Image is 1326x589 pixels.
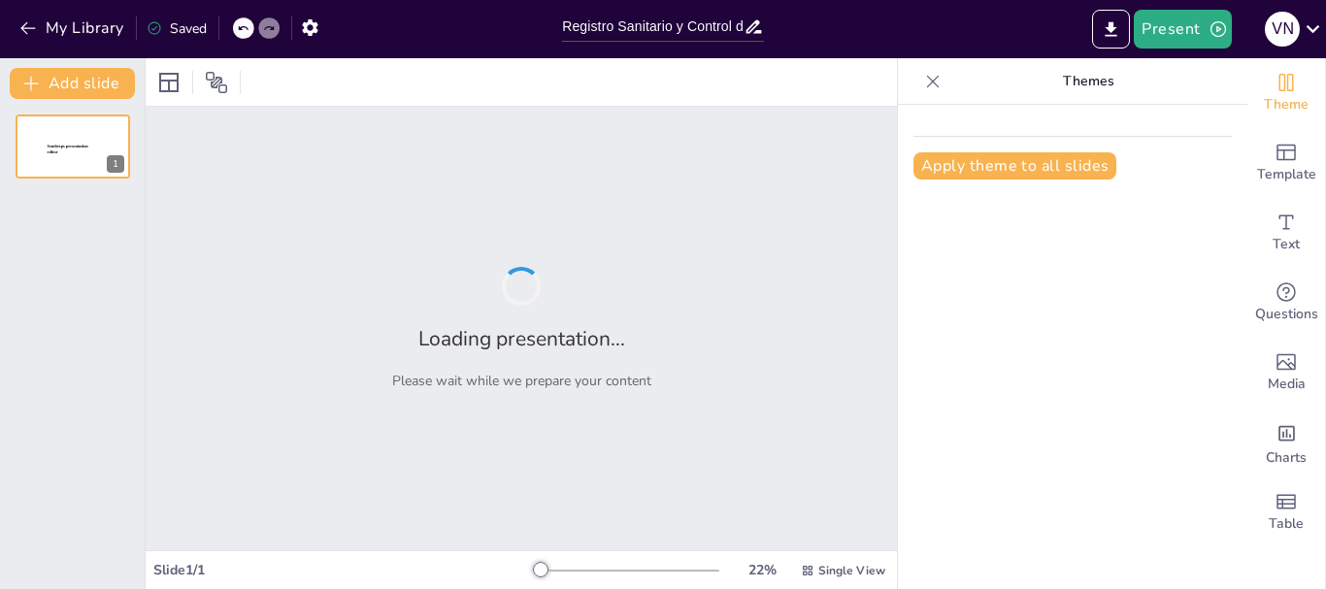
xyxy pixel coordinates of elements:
div: Add text boxes [1247,198,1325,268]
div: 1 [16,115,130,179]
span: Single View [818,563,885,578]
span: Sendsteps presentation editor [48,145,88,155]
div: 22 % [739,561,785,579]
div: Add images, graphics, shapes or video [1247,338,1325,408]
span: Charts [1266,447,1307,469]
button: Export to PowerPoint [1092,10,1130,49]
h2: Loading presentation... [418,325,625,352]
span: Template [1257,164,1316,185]
button: V N [1265,10,1300,49]
button: My Library [15,13,132,44]
input: Insert title [562,13,744,41]
div: Layout [153,67,184,98]
div: Add charts and graphs [1247,408,1325,477]
span: Media [1268,374,1306,395]
p: Themes [948,58,1228,105]
div: Get real-time input from your audience [1247,268,1325,338]
button: Apply theme to all slides [913,152,1116,180]
div: Saved [147,19,207,38]
div: Change the overall theme [1247,58,1325,128]
button: Add slide [10,68,135,99]
div: V N [1265,12,1300,47]
div: Slide 1 / 1 [153,561,533,579]
button: Present [1134,10,1231,49]
div: 1 [107,155,124,173]
span: Questions [1255,304,1318,325]
div: Add ready made slides [1247,128,1325,198]
span: Text [1273,234,1300,255]
span: Theme [1264,94,1309,115]
span: Position [205,71,228,94]
div: Add a table [1247,477,1325,547]
span: Table [1269,513,1304,535]
p: Please wait while we prepare your content [392,372,651,390]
